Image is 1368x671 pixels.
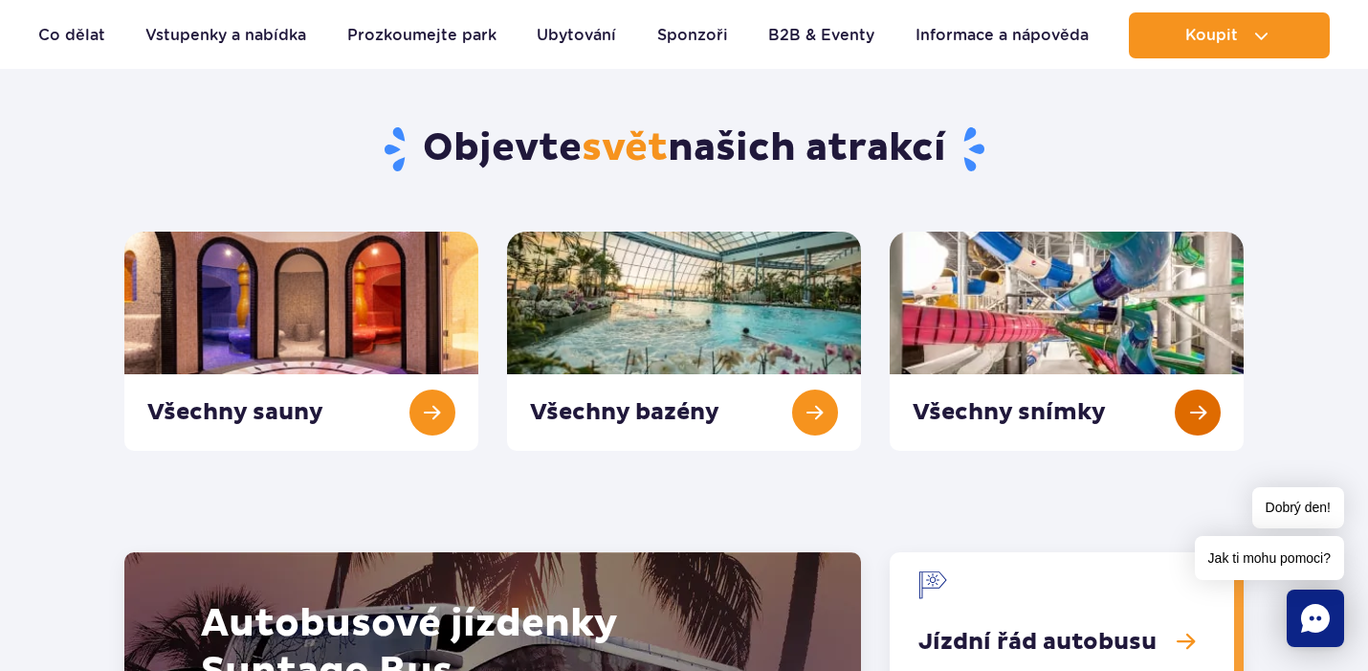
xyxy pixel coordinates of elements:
[1287,590,1344,647] div: Povídat si
[1185,27,1238,44] span: Koupit
[582,124,668,172] span: svět
[124,232,478,451] a: Všechny sauny
[916,12,1089,58] a: Informace a nápověda
[1252,487,1344,528] span: Dobrý den!
[537,12,616,58] a: Ubytování
[347,12,496,58] a: Prozkoumejte park
[124,124,1245,174] h2: Objevte našich atrakcí
[1129,12,1330,58] button: Koupit
[38,12,105,58] a: Co dělat
[507,232,861,451] a: Všechny bazény
[145,12,306,58] a: Vstupenky a nabídka
[657,12,728,58] a: Sponzoři
[768,12,874,58] a: B2B & Eventy
[890,232,1244,451] a: Všechny snímky
[1195,536,1344,580] span: Jak ti mohu pomoci?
